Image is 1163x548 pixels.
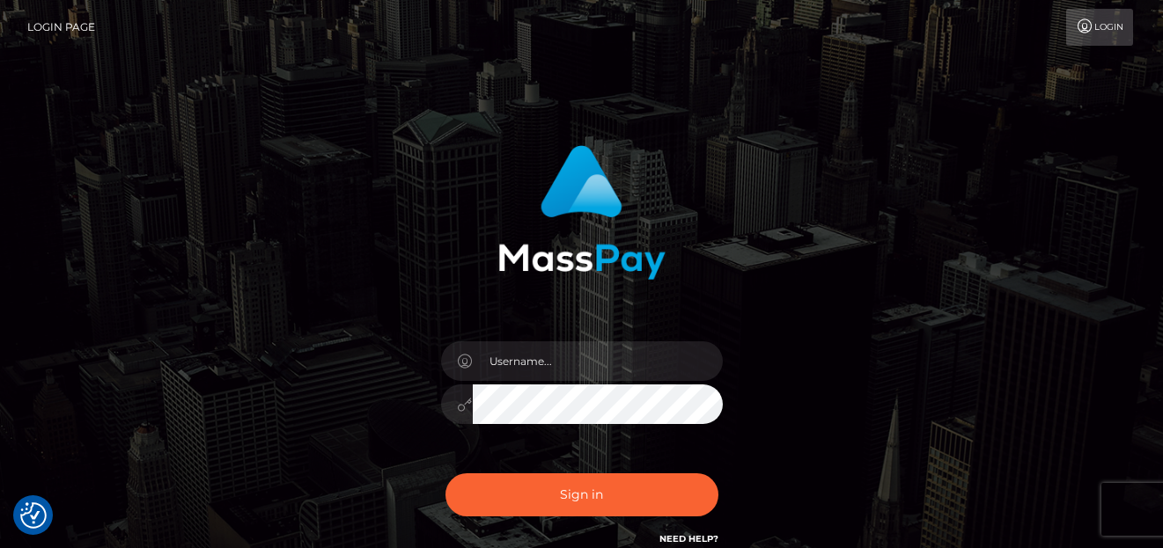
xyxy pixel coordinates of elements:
[1066,9,1133,46] a: Login
[27,9,95,46] a: Login Page
[659,533,718,544] a: Need Help?
[445,473,718,516] button: Sign in
[20,502,47,529] button: Consent Preferences
[20,502,47,529] img: Revisit consent button
[473,341,723,381] input: Username...
[498,145,666,280] img: MassPay Login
